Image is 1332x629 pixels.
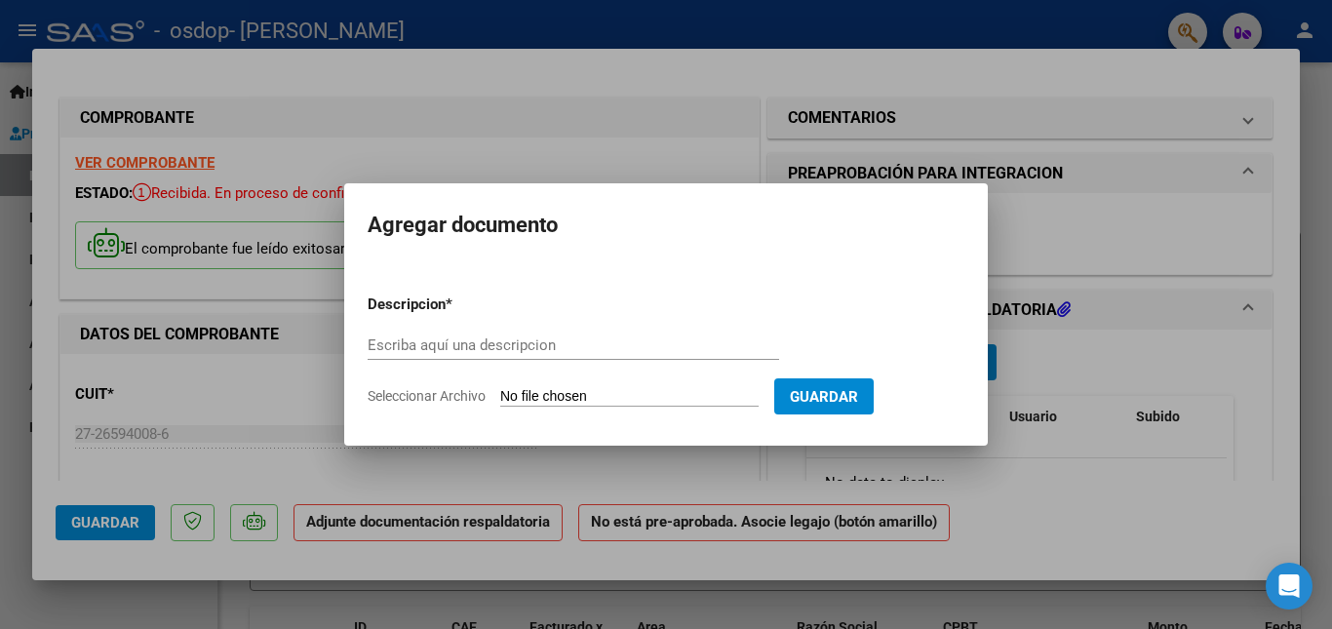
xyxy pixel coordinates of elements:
span: Guardar [790,388,858,406]
p: Descripcion [368,294,547,316]
button: Guardar [774,378,874,414]
span: Seleccionar Archivo [368,388,486,404]
div: Open Intercom Messenger [1266,563,1312,609]
h2: Agregar documento [368,207,964,244]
